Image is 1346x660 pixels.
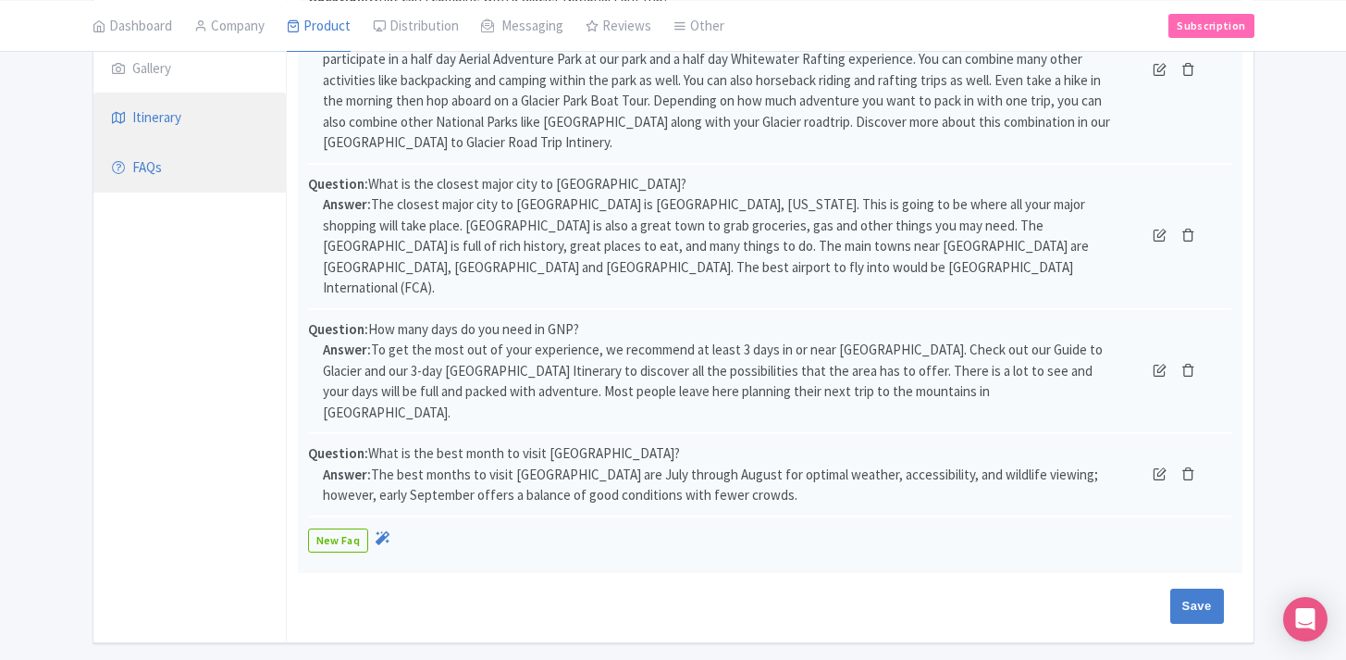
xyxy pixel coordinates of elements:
p: The best months to visit [GEOGRAPHIC_DATA] are July through August for optimal weather, accessibi... [323,465,1117,506]
p: The closest major city to [GEOGRAPHIC_DATA] is [GEOGRAPHIC_DATA], [US_STATE]. This is going to be... [323,194,1117,299]
p: There are several activities that you can combine in [GEOGRAPHIC_DATA]. Be mindful that some of t... [323,7,1117,154]
p: What is the best month to visit [GEOGRAPHIC_DATA]? [308,443,1117,465]
a: New Faq [308,529,369,553]
b: Answer: [323,341,371,358]
b: Question: [308,175,368,193]
p: To get the most out of your experience, we recommend at least 3 days in or near [GEOGRAPHIC_DATA]... [323,340,1117,423]
p: How many days do you need in GNP? [308,319,1117,341]
b: Question: [308,320,368,338]
b: Question: [308,444,368,462]
p: What is the closest major city to [GEOGRAPHIC_DATA]? [308,174,1117,195]
b: Answer: [323,466,371,483]
a: Subscription [1168,13,1253,37]
b: Answer: [323,195,371,213]
a: FAQs [93,143,286,194]
a: Gallery [93,44,286,95]
input: Save [1170,589,1224,624]
div: Open Intercom Messenger [1283,597,1327,641]
a: Itinerary [93,93,286,144]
